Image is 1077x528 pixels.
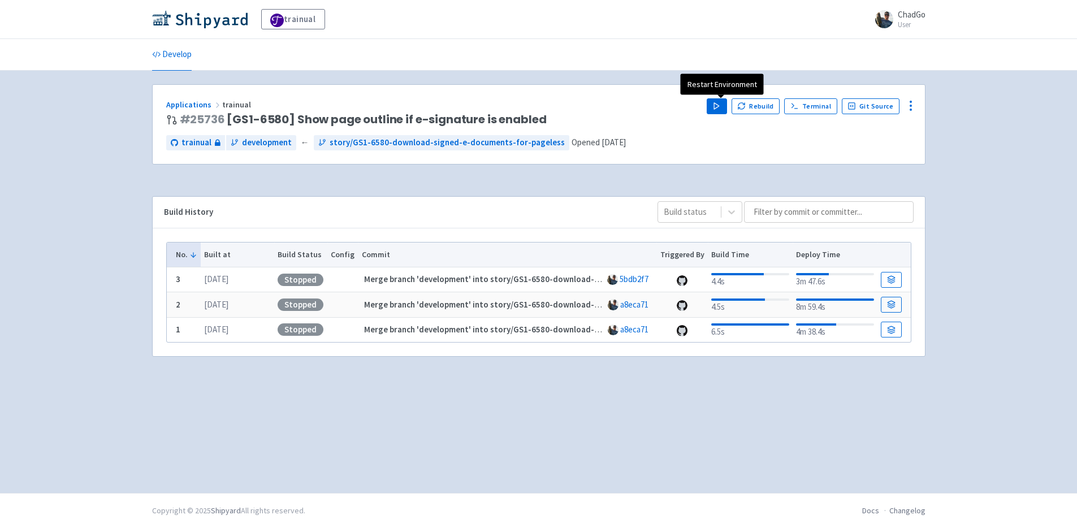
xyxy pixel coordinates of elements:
[796,321,873,339] div: 4m 38.4s
[226,135,296,150] a: development
[176,324,180,335] b: 1
[364,299,725,310] strong: Merge branch 'development' into story/GS1-6580-download-signed-e-documents-for-pageless
[881,322,901,337] a: Build Details
[711,271,789,288] div: 4.4s
[152,10,248,28] img: Shipyard logo
[868,10,925,28] a: ChadGo User
[732,98,780,114] button: Rebuild
[364,274,725,284] strong: Merge branch 'development' into story/GS1-6580-download-signed-e-documents-for-pageless
[222,99,253,110] span: trainual
[176,299,180,310] b: 2
[211,505,241,516] a: Shipyard
[278,274,323,286] div: Stopped
[572,137,626,148] span: Opened
[152,39,192,71] a: Develop
[204,299,228,310] time: [DATE]
[261,9,325,29] a: trainual
[793,243,877,267] th: Deploy Time
[602,137,626,148] time: [DATE]
[166,135,225,150] a: trainual
[180,113,547,126] span: [GS1-6580] Show page outline if e-signature is enabled
[181,136,211,149] span: trainual
[708,243,793,267] th: Build Time
[898,9,925,20] span: ChadGo
[204,274,228,284] time: [DATE]
[278,298,323,311] div: Stopped
[364,324,725,335] strong: Merge branch 'development' into story/GS1-6580-download-signed-e-documents-for-pageless
[784,98,837,114] a: Terminal
[278,323,323,336] div: Stopped
[796,296,873,314] div: 8m 59.4s
[881,272,901,288] a: Build Details
[301,136,309,149] span: ←
[152,505,305,517] div: Copyright © 2025 All rights reserved.
[314,135,569,150] a: story/GS1-6580-download-signed-e-documents-for-pageless
[242,136,292,149] span: development
[711,296,789,314] div: 4.5s
[707,98,727,114] button: Play
[164,206,639,219] div: Build History
[620,324,648,335] a: a8eca71
[898,21,925,28] small: User
[201,243,274,267] th: Built at
[204,324,228,335] time: [DATE]
[862,505,879,516] a: Docs
[842,98,900,114] a: Git Source
[166,99,222,110] a: Applications
[656,243,708,267] th: Triggered By
[620,299,648,310] a: a8eca71
[796,271,873,288] div: 3m 47.6s
[330,136,565,149] span: story/GS1-6580-download-signed-e-documents-for-pageless
[744,201,914,223] input: Filter by commit or committer...
[889,505,925,516] a: Changelog
[180,111,225,127] a: #25736
[274,243,327,267] th: Build Status
[711,321,789,339] div: 6.5s
[881,297,901,313] a: Build Details
[176,249,197,261] button: No.
[176,274,180,284] b: 3
[620,274,648,284] a: 5bdb2f7
[358,243,656,267] th: Commit
[327,243,358,267] th: Config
